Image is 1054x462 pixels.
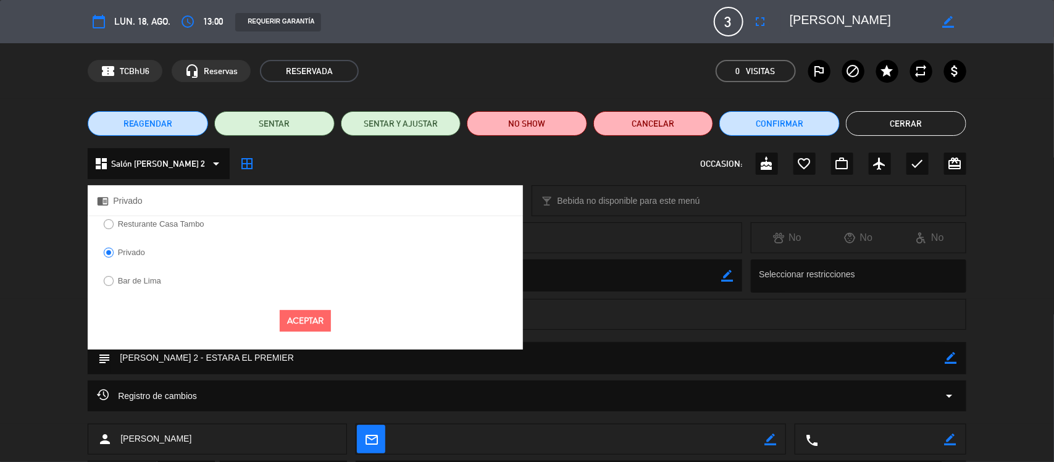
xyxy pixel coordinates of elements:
span: 3 [714,7,743,36]
i: border_color [721,270,733,282]
em: Visitas [747,64,776,78]
i: local_phone [805,433,818,447]
span: 13:00 [203,14,223,29]
span: Bebida no disponible para este menú [558,194,700,208]
span: RESERVADA [260,60,359,82]
button: REAGENDAR [88,111,208,136]
span: Salón [PERSON_NAME] 2 [111,157,205,171]
i: headset_mic [185,64,199,78]
i: access_time [180,14,195,29]
label: Privado [118,248,145,256]
button: calendar_today [88,10,110,33]
i: arrow_drop_down [942,388,957,403]
button: SENTAR Y AJUSTAR [341,111,461,136]
i: dashboard [94,156,109,171]
div: REQUERIR GARANTÍA [235,13,320,31]
div: No [751,230,823,246]
button: NO SHOW [467,111,587,136]
button: fullscreen [750,10,772,33]
span: confirmation_number [101,64,115,78]
i: arrow_drop_down [209,156,224,171]
i: card_giftcard [948,156,963,171]
i: border_color [945,352,957,364]
i: local_bar [542,195,553,207]
i: cake [759,156,774,171]
button: Cancelar [593,111,714,136]
div: No [894,230,966,246]
i: outlined_flag [812,64,827,78]
label: Resturante Casa Tambo [118,220,204,228]
i: mail_outline [364,432,378,446]
button: SENTAR [214,111,335,136]
span: 0 [736,64,740,78]
i: block [846,64,861,78]
span: [PERSON_NAME] [120,432,191,446]
i: attach_money [948,64,963,78]
i: border_all [240,156,254,171]
span: OCCASION: [701,157,743,171]
label: Bar de Lima [118,277,161,285]
i: work_outline [835,156,850,171]
span: lun. 18, ago. [114,14,170,29]
i: border_color [764,434,776,445]
span: Reservas [204,64,238,78]
i: favorite_border [797,156,812,171]
span: TCBhU6 [120,64,149,78]
div: No [823,230,895,246]
button: access_time [177,10,199,33]
button: Confirmar [719,111,840,136]
i: border_color [943,16,955,28]
i: calendar_today [91,14,106,29]
i: chrome_reader_mode [97,195,109,207]
i: fullscreen [753,14,768,29]
i: check [910,156,925,171]
i: airplanemode_active [872,156,887,171]
span: Registro de cambios [97,388,197,403]
i: star [880,64,895,78]
i: border_color [945,434,956,445]
button: Aceptar [280,310,331,332]
button: Cerrar [846,111,966,136]
span: REAGENDAR [123,117,173,130]
i: person [98,432,112,447]
span: Privado [113,194,142,208]
i: subject [97,351,111,365]
i: repeat [914,64,929,78]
